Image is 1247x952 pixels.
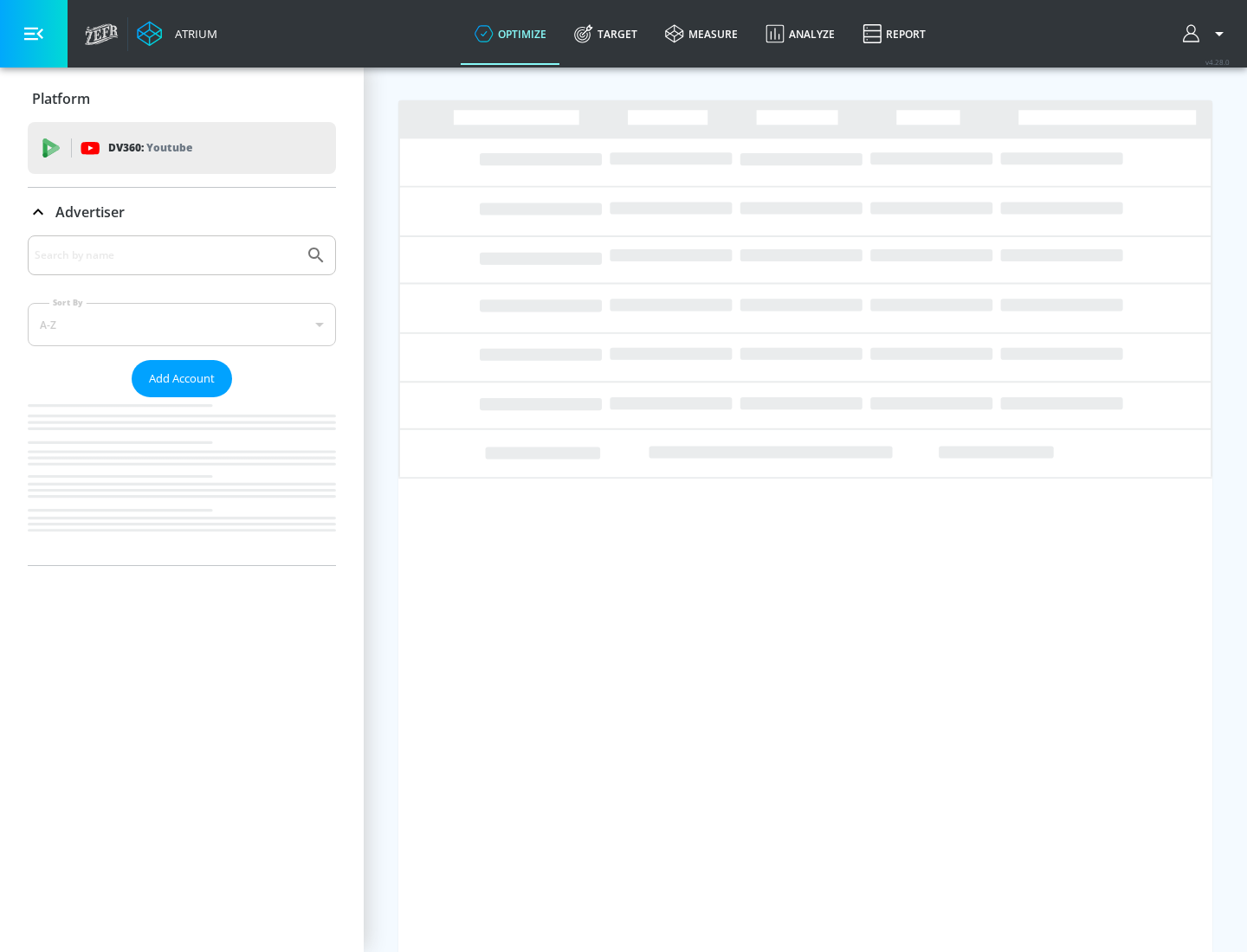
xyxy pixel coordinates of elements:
p: Advertiser [55,203,125,222]
a: Target [560,3,651,65]
a: optimize [461,3,560,65]
a: Report [849,3,940,65]
span: v 4.28.0 [1205,57,1230,67]
input: Search by name [35,244,297,267]
button: Add Account [132,360,232,397]
a: Analyze [752,3,849,65]
p: Platform [32,89,90,108]
div: Platform [28,74,336,123]
div: Advertiser [28,188,336,236]
a: Atrium [137,21,217,47]
div: DV360: Youtube [28,122,336,174]
span: Add Account [149,369,215,389]
nav: list of Advertiser [28,397,336,565]
p: Youtube [146,138,192,157]
div: Atrium [168,26,217,42]
a: measure [651,3,752,65]
p: DV360: [108,138,192,158]
label: Sort By [49,297,87,308]
div: A-Z [28,303,336,346]
div: Advertiser [28,235,336,565]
